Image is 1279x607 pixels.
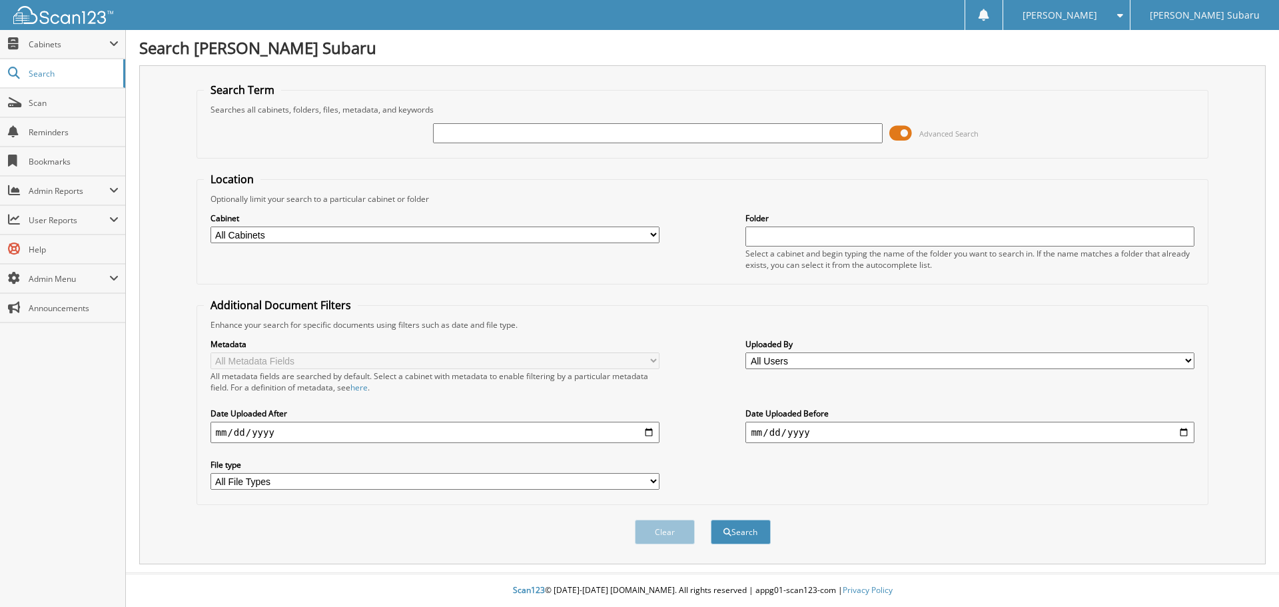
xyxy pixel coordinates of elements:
[211,408,659,419] label: Date Uploaded After
[204,319,1202,330] div: Enhance your search for specific documents using filters such as date and file type.
[204,83,281,97] legend: Search Term
[29,97,119,109] span: Scan
[711,520,771,544] button: Search
[29,39,109,50] span: Cabinets
[139,37,1266,59] h1: Search [PERSON_NAME] Subaru
[29,185,109,197] span: Admin Reports
[843,584,893,596] a: Privacy Policy
[13,6,113,24] img: scan123-logo-white.svg
[745,213,1194,224] label: Folder
[635,520,695,544] button: Clear
[29,303,119,314] span: Announcements
[745,422,1194,443] input: end
[204,298,358,312] legend: Additional Document Filters
[211,422,659,443] input: start
[745,248,1194,271] div: Select a cabinet and begin typing the name of the folder you want to search in. If the name match...
[745,338,1194,350] label: Uploaded By
[745,408,1194,419] label: Date Uploaded Before
[29,215,109,226] span: User Reports
[204,193,1202,205] div: Optionally limit your search to a particular cabinet or folder
[29,68,117,79] span: Search
[126,574,1279,607] div: © [DATE]-[DATE] [DOMAIN_NAME]. All rights reserved | appg01-scan123-com |
[919,129,979,139] span: Advanced Search
[29,156,119,167] span: Bookmarks
[1150,11,1260,19] span: [PERSON_NAME] Subaru
[350,382,368,393] a: here
[211,370,659,393] div: All metadata fields are searched by default. Select a cabinet with metadata to enable filtering b...
[211,213,659,224] label: Cabinet
[29,127,119,138] span: Reminders
[1023,11,1097,19] span: [PERSON_NAME]
[204,172,260,187] legend: Location
[204,104,1202,115] div: Searches all cabinets, folders, files, metadata, and keywords
[29,244,119,255] span: Help
[513,584,545,596] span: Scan123
[211,338,659,350] label: Metadata
[29,273,109,285] span: Admin Menu
[211,459,659,470] label: File type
